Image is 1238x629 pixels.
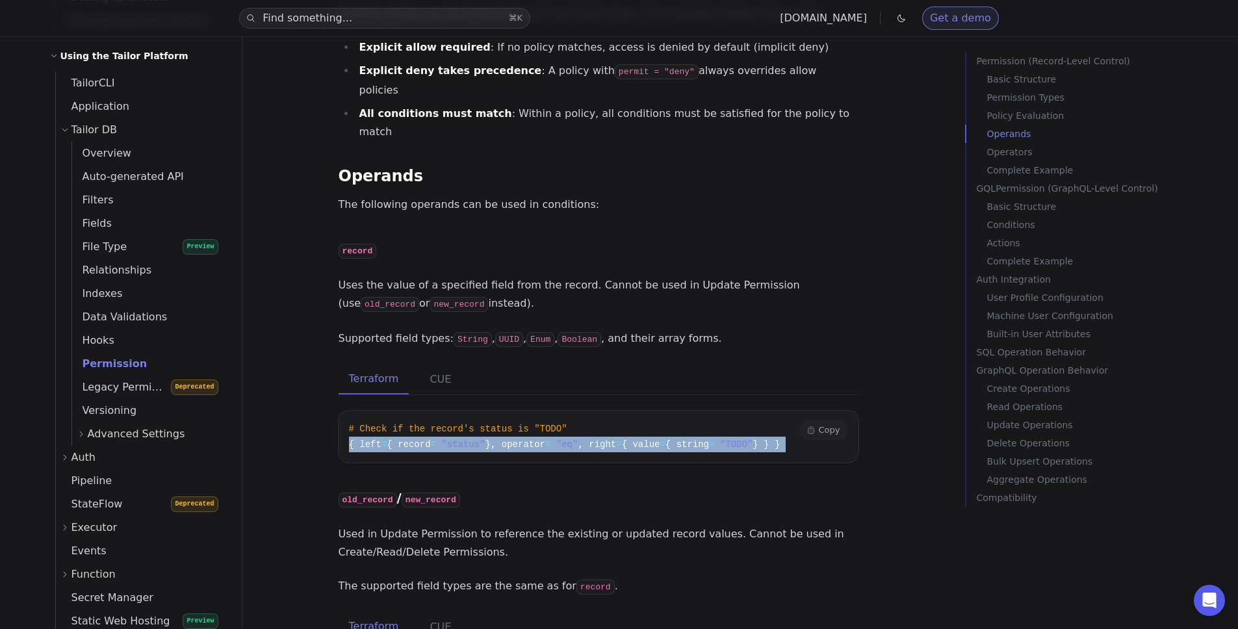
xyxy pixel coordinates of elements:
a: Pipeline [56,469,226,493]
span: Indexes [72,287,123,300]
a: Filters [72,188,226,212]
a: Hooks [72,329,226,352]
span: = [381,439,387,450]
h2: Using the Tailor Platform [60,48,188,64]
kbd: K [517,13,523,23]
a: Auth Integration [977,270,1199,289]
a: Read Operations [987,398,1199,416]
span: { record [387,439,430,450]
span: # Check if the record's status is "TODO" [349,424,567,434]
span: "status" [441,439,485,450]
p: The following operands can be used in conditions: [339,196,858,214]
span: = [660,439,665,450]
span: } } } [753,439,780,450]
span: Permission [72,357,148,370]
a: Delete Operations [987,434,1199,452]
a: Basic Structure [987,70,1199,88]
span: Application [56,100,129,112]
code: old_record [339,493,397,507]
p: Create Operations [987,379,1199,398]
a: Permission Types [987,88,1199,107]
span: , right [578,439,616,450]
span: { string [665,439,709,450]
span: { value [622,439,660,450]
a: Compatibility [977,489,1199,507]
code: new_record [430,297,488,312]
a: Indexes [72,282,226,305]
code: record [339,244,377,259]
span: = [709,439,714,450]
a: StateFlowDeprecated [56,493,226,516]
a: Operands [339,167,423,185]
code: Boolean [558,332,601,347]
a: Auto-generated API [72,165,226,188]
code: Enum [526,332,554,347]
a: Conditions [987,216,1199,234]
a: Operands [987,125,1199,143]
a: Secret Manager [56,586,226,610]
span: "TODO" [720,439,753,450]
span: Relationships [72,264,152,276]
code: permit = "deny" [615,64,699,79]
a: GQLPermission (GraphQL-Level Control) [977,179,1199,198]
span: TailorCLI [56,77,115,89]
a: Relationships [72,259,226,282]
button: Toggle dark mode [894,10,909,26]
a: Fields [72,212,226,235]
a: Application [56,95,226,118]
a: Get a demo [922,6,999,30]
code: record [576,580,615,595]
span: Secret Manager [56,591,153,604]
span: Pipeline [56,474,112,487]
a: Permission [72,352,226,376]
span: Filters [72,194,114,206]
li: : A policy with always overrides allow policies [355,62,858,99]
span: Advanced Settings [88,425,185,443]
a: GraphQL Operation Behavior [977,361,1199,379]
span: Legacy Permission [72,381,179,393]
a: Actions [987,234,1199,252]
span: Preview [183,613,218,629]
button: Copy [799,420,848,441]
button: CUE [419,365,461,394]
span: Overview [72,147,131,159]
code: old_record [361,297,419,312]
kbd: ⌘ [509,13,517,23]
span: Hooks [72,334,114,346]
p: The supported field types are the same as for . [339,577,858,597]
strong: Explicit allow required [359,41,491,53]
p: User Profile Configuration [987,289,1199,307]
a: Operators [987,143,1199,161]
p: Aggregate Operations [987,470,1199,489]
p: Policy Evaluation [987,107,1199,125]
span: Events [56,545,107,557]
span: Tailor DB [71,121,118,139]
p: Basic Structure [987,198,1199,216]
p: Built-in User Attributes [987,325,1199,343]
a: SQL Operation Behavior [977,343,1199,361]
a: [DOMAIN_NAME] [780,12,867,24]
p: Supported field types: , , , , and their array forms. [339,329,858,349]
span: { left [349,439,381,450]
button: Find something...⌘K [239,8,530,29]
a: Legacy PermissionDeprecated [72,376,226,399]
li: : Within a policy, all conditions must be satisfied for the policy to match [355,105,858,141]
a: Complete Example [987,252,1199,270]
span: Fields [72,217,112,229]
a: File TypePreview [72,235,226,259]
a: Machine User Configuration [987,307,1199,325]
span: File Type [72,240,127,253]
span: Deprecated [171,496,218,512]
p: Bulk Upsert Operations [987,452,1199,470]
span: Executor [71,519,118,537]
